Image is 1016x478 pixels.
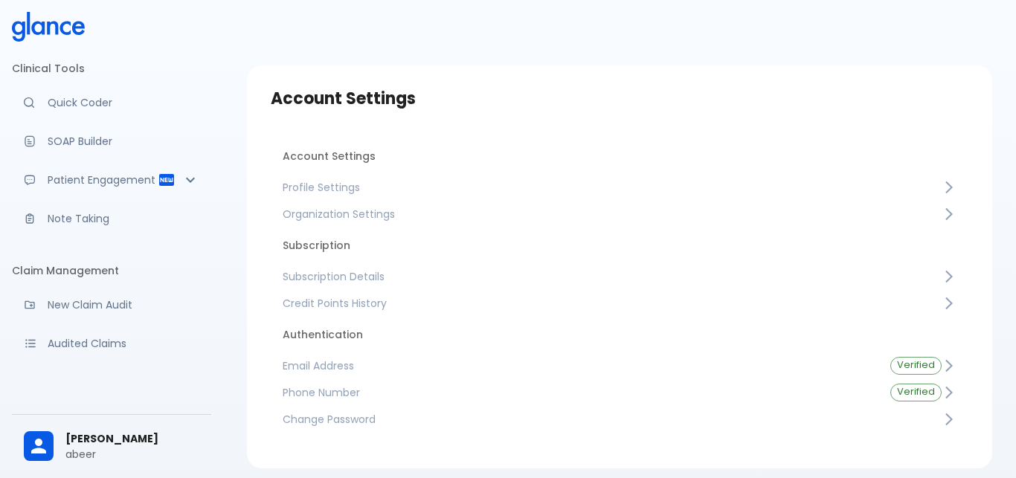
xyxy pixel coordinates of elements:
[283,180,942,195] span: Profile Settings
[12,253,211,288] li: Claim Management
[12,51,211,86] li: Clinical Tools
[12,288,211,321] a: Audit a new claim
[283,207,942,222] span: Organization Settings
[48,172,158,187] p: Patient Engagement
[12,366,211,398] a: Monitor progress of claim corrections
[271,201,968,227] a: Organization Settings
[271,317,968,352] li: Authentication
[283,269,942,284] span: Subscription Details
[48,336,199,351] p: Audited Claims
[891,360,941,371] span: Verified
[65,431,199,447] span: [PERSON_NAME]
[271,138,968,174] li: Account Settings
[48,297,199,312] p: New Claim Audit
[12,164,211,196] div: Patient Reports & Referrals
[283,385,867,400] span: Phone Number
[271,263,968,290] a: Subscription Details
[271,379,968,406] a: Phone NumberVerified
[12,125,211,158] a: Docugen: Compose a clinical documentation in seconds
[48,95,199,110] p: Quick Coder
[65,447,199,462] p: abeer
[271,290,968,317] a: Credit Points History
[271,406,968,433] a: Change Password
[48,134,199,149] p: SOAP Builder
[12,202,211,235] a: Advanced note-taking
[12,86,211,119] a: Moramiz: Find ICD10AM codes instantly
[891,387,941,398] span: Verified
[283,358,867,373] span: Email Address
[12,421,211,472] div: [PERSON_NAME]abeer
[48,211,199,226] p: Note Taking
[283,412,942,427] span: Change Password
[271,352,968,379] a: Email AddressVerified
[271,174,968,201] a: Profile Settings
[271,227,968,263] li: Subscription
[283,296,942,311] span: Credit Points History
[271,89,968,109] h3: Account Settings
[12,327,211,360] a: View audited claims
